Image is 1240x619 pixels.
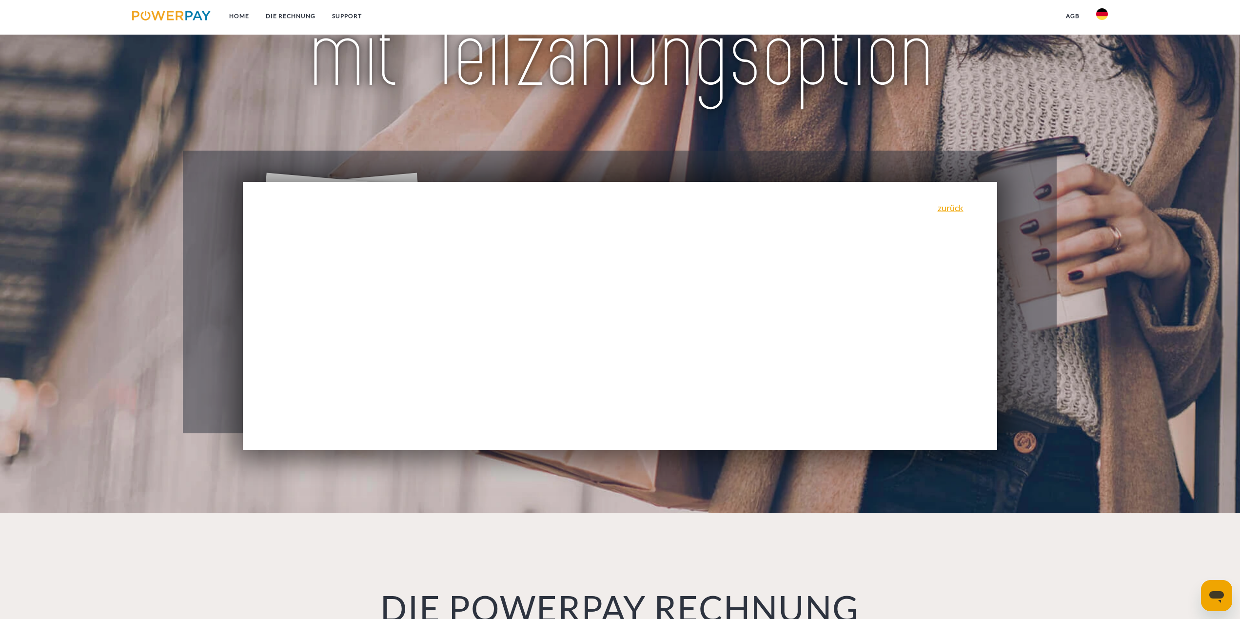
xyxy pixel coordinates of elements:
[221,7,257,25] a: Home
[257,7,324,25] a: DIE RECHNUNG
[1096,8,1108,20] img: de
[1201,580,1232,611] iframe: Schaltfläche zum Öffnen des Messaging-Fensters
[324,7,370,25] a: SUPPORT
[1058,7,1088,25] a: agb
[938,203,964,212] a: zurück
[132,11,211,20] img: logo-powerpay.svg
